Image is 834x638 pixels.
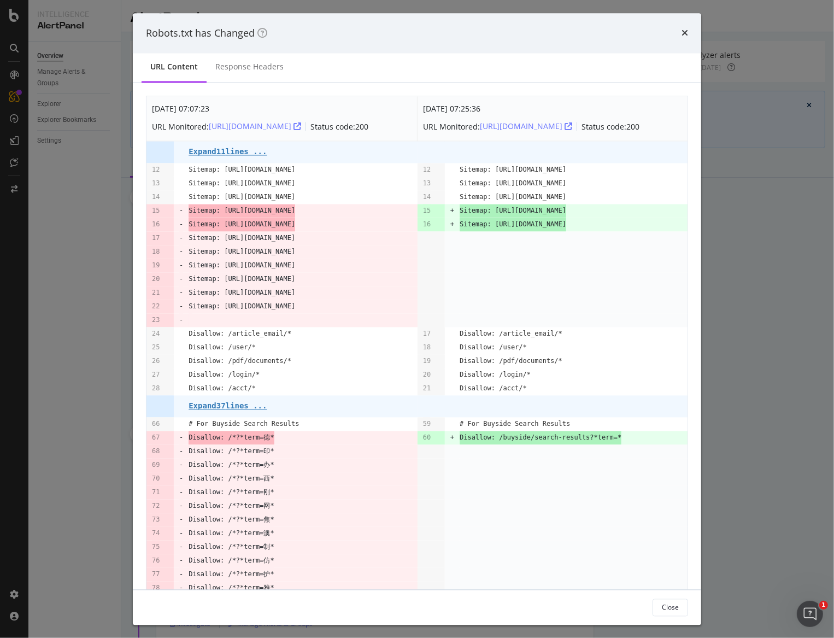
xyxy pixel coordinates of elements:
pre: Disallow: /*?*term=仿* [189,554,274,567]
pre: 60 [423,431,431,444]
pre: 59 [423,417,431,431]
pre: Sitemap: [URL][DOMAIN_NAME] [460,163,566,177]
pre: - [179,499,183,513]
pre: - [179,218,183,231]
pre: # For Buyside Search Results [189,417,299,431]
pre: - [179,458,183,472]
pre: 18 [423,341,431,354]
pre: Disallow: /*?*term=办* [189,458,274,472]
pre: 14 [152,190,160,204]
pre: 23 [152,313,160,327]
pre: 75 [152,540,160,554]
pre: 21 [152,286,160,300]
pre: 15 [152,204,160,218]
pre: 17 [423,327,431,341]
pre: 15 [423,204,431,218]
pre: 25 [152,341,160,354]
pre: 69 [152,458,160,472]
pre: - [179,526,183,540]
pre: - [179,245,183,259]
pre: 70 [152,472,160,485]
pre: 67 [152,431,160,444]
a: [URL][DOMAIN_NAME] [480,121,572,132]
pre: Disallow: /*?*term=澳* [189,526,274,540]
pre: - [179,581,183,595]
pre: 21 [423,382,431,395]
pre: Expand 37 lines ... [189,402,267,411]
button: [URL][DOMAIN_NAME] [209,118,301,136]
pre: - [179,286,183,300]
pre: Sitemap: [URL][DOMAIN_NAME] [189,245,295,259]
pre: Disallow: /*?*term=网* [189,499,274,513]
pre: - [179,259,183,272]
pre: Expand 11 lines ... [189,148,267,156]
pre: Disallow: /acct/* [189,382,256,395]
pre: - [179,444,183,458]
pre: 68 [152,444,160,458]
pre: - [179,513,183,526]
pre: 77 [152,567,160,581]
span: Sitemap: [URL][DOMAIN_NAME] [460,204,566,218]
pre: 16 [152,218,160,231]
pre: 19 [423,354,431,368]
pre: 12 [152,163,160,177]
pre: Sitemap: [URL][DOMAIN_NAME] [189,163,295,177]
pre: - [179,554,183,567]
pre: Disallow: /*?*term=印* [189,444,274,458]
div: Close [662,602,679,612]
pre: 73 [152,513,160,526]
pre: Disallow: /article_email/* [189,327,291,341]
pre: - [179,431,183,444]
pre: 17 [152,231,160,245]
pre: - [179,567,183,581]
div: [DATE] 07:25:36 [423,102,639,116]
pre: + [450,218,454,231]
pre: 24 [152,327,160,341]
a: [URL][DOMAIN_NAME] [209,121,301,132]
pre: 72 [152,499,160,513]
pre: - [179,231,183,245]
pre: 13 [423,177,431,190]
button: [URL][DOMAIN_NAME] [480,118,572,136]
pre: Disallow: /login/* [460,368,531,382]
pre: Sitemap: [URL][DOMAIN_NAME] [189,177,295,190]
pre: Disallow: /*?*term=刚* [189,485,274,499]
pre: 28 [152,382,160,395]
pre: - [179,204,183,218]
pre: Disallow: /user/* [189,341,256,354]
div: Response Headers [215,62,284,73]
pre: Disallow: /article_email/* [460,327,562,341]
pre: Sitemap: [URL][DOMAIN_NAME] [189,286,295,300]
pre: - [179,313,183,327]
div: Robots.txt has Changed [146,26,267,40]
pre: - [179,472,183,485]
div: modal [133,13,701,625]
pre: 16 [423,218,431,231]
span: Sitemap: [URL][DOMAIN_NAME] [189,218,295,231]
pre: Disallow: /pdf/documents/* [460,354,562,368]
pre: Sitemap: [URL][DOMAIN_NAME] [189,259,295,272]
pre: Disallow: /*?*term=西* [189,472,274,485]
pre: 26 [152,354,160,368]
pre: 12 [423,163,431,177]
div: times [682,26,688,40]
pre: + [450,204,454,218]
pre: - [179,540,183,554]
pre: 18 [152,245,160,259]
pre: 20 [423,368,431,382]
pre: 27 [152,368,160,382]
div: URL Monitored: Status code: 200 [152,118,368,136]
pre: Disallow: /*?*term=护* [189,567,274,581]
pre: # For Buyside Search Results [460,417,570,431]
pre: 13 [152,177,160,190]
pre: - [179,485,183,499]
pre: Sitemap: [URL][DOMAIN_NAME] [460,177,566,190]
pre: Sitemap: [URL][DOMAIN_NAME] [189,272,295,286]
pre: 74 [152,526,160,540]
pre: Sitemap: [URL][DOMAIN_NAME] [460,190,566,204]
pre: + [450,431,454,444]
pre: Disallow: /acct/* [460,382,527,395]
pre: - [179,300,183,313]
